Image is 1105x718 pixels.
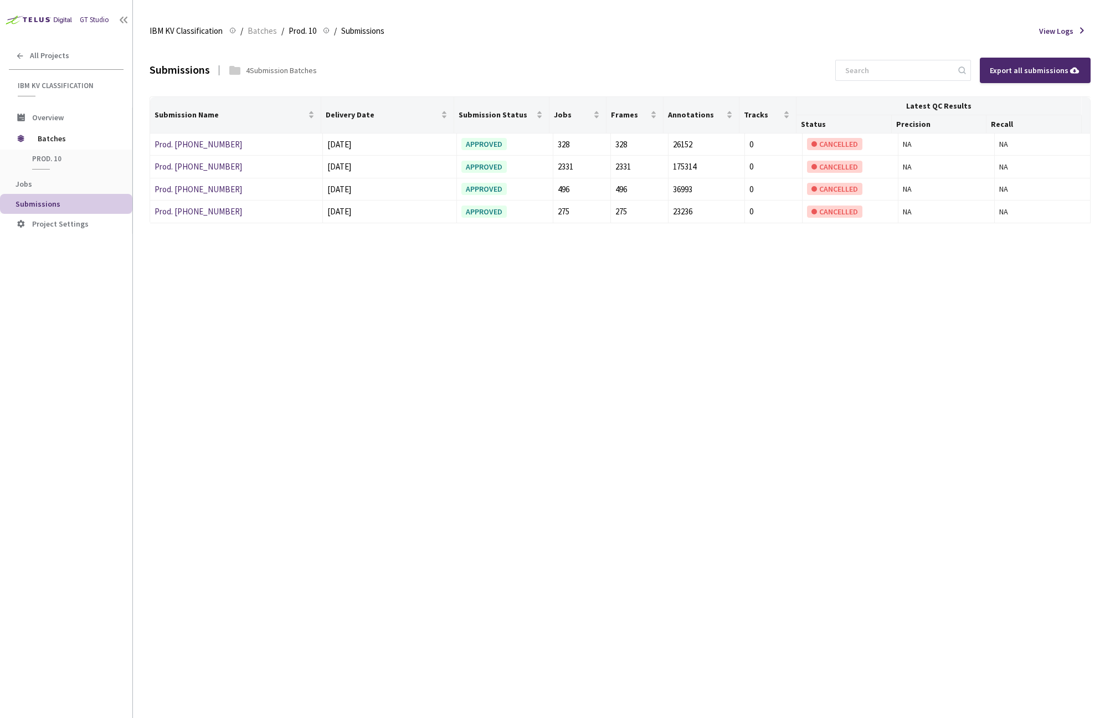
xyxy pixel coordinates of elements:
[150,62,210,78] div: Submissions
[248,24,277,38] span: Batches
[999,138,1086,150] div: NA
[615,205,664,218] div: 275
[986,115,1082,134] th: Recall
[749,160,798,173] div: 0
[664,97,739,134] th: Annotations
[807,138,862,150] div: CANCELLED
[155,139,242,150] a: Prod. [PHONE_NUMBER]
[807,183,862,195] div: CANCELLED
[155,184,242,194] a: Prod. [PHONE_NUMBER]
[18,81,117,90] span: IBM KV Classification
[999,161,1086,173] div: NA
[327,138,453,151] div: [DATE]
[150,97,321,134] th: Submission Name
[673,183,741,196] div: 36993
[32,112,64,122] span: Overview
[839,60,957,80] input: Search
[554,110,591,119] span: Jobs
[796,115,892,134] th: Status
[461,183,507,195] div: APPROVED
[668,110,724,119] span: Annotations
[38,127,114,150] span: Batches
[150,24,223,38] span: IBM KV Classification
[999,206,1086,218] div: NA
[615,138,664,151] div: 328
[155,161,242,172] a: Prod. [PHONE_NUMBER]
[326,110,439,119] span: Delivery Date
[289,24,316,38] span: Prod. 10
[807,206,862,218] div: CANCELLED
[281,24,284,38] li: /
[327,183,453,196] div: [DATE]
[334,24,337,38] li: /
[461,206,507,218] div: APPROVED
[80,15,109,25] div: GT Studio
[32,219,89,229] span: Project Settings
[990,64,1081,76] div: Export all submissions
[903,138,989,150] div: NA
[796,97,1082,115] th: Latest QC Results
[1039,25,1073,37] span: View Logs
[327,205,453,218] div: [DATE]
[749,205,798,218] div: 0
[240,24,243,38] li: /
[558,160,606,173] div: 2331
[673,205,741,218] div: 23236
[30,51,69,60] span: All Projects
[903,161,989,173] div: NA
[903,206,989,218] div: NA
[459,110,534,119] span: Submission Status
[673,160,741,173] div: 175314
[32,154,114,163] span: Prod. 10
[999,183,1086,195] div: NA
[749,138,798,151] div: 0
[558,183,606,196] div: 496
[558,138,606,151] div: 328
[749,183,798,196] div: 0
[16,179,32,189] span: Jobs
[155,110,306,119] span: Submission Name
[611,110,648,119] span: Frames
[607,97,664,134] th: Frames
[321,97,454,134] th: Delivery Date
[892,115,987,134] th: Precision
[615,183,664,196] div: 496
[673,138,741,151] div: 26152
[558,205,606,218] div: 275
[155,206,242,217] a: Prod. [PHONE_NUMBER]
[16,199,60,209] span: Submissions
[246,65,317,76] div: 4 Submission Batches
[454,97,549,134] th: Submission Status
[245,24,279,37] a: Batches
[903,183,989,195] div: NA
[807,161,862,173] div: CANCELLED
[461,161,507,173] div: APPROVED
[461,138,507,150] div: APPROVED
[744,110,781,119] span: Tracks
[549,97,607,134] th: Jobs
[739,97,796,134] th: Tracks
[341,24,384,38] span: Submissions
[615,160,664,173] div: 2331
[327,160,453,173] div: [DATE]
